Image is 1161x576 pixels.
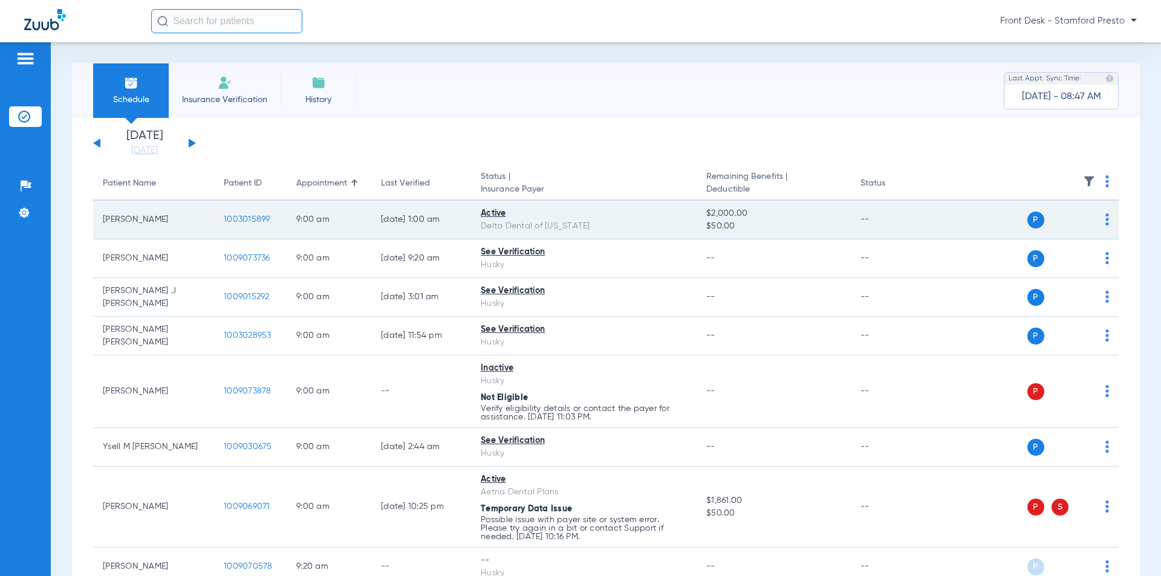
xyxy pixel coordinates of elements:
[1009,73,1081,85] span: Last Appt. Sync Time:
[706,254,715,262] span: --
[224,177,262,190] div: Patient ID
[851,201,932,239] td: --
[706,562,715,571] span: --
[481,447,687,460] div: Husky
[481,246,687,259] div: See Verification
[1078,329,1090,341] img: x.svg
[224,215,270,224] span: 1003015899
[1027,212,1044,228] span: P
[108,144,181,157] a: [DATE]
[481,323,687,336] div: See Verification
[1027,439,1044,456] span: P
[224,293,270,301] span: 1009015292
[851,317,932,355] td: --
[93,317,214,355] td: [PERSON_NAME] [PERSON_NAME]
[851,467,932,548] td: --
[287,428,371,467] td: 9:00 AM
[1105,291,1109,303] img: group-dot-blue.svg
[706,293,715,301] span: --
[481,362,687,375] div: Inactive
[706,207,841,220] span: $2,000.00
[481,505,572,513] span: Temporary Data Issue
[178,94,272,106] span: Insurance Verification
[381,177,430,190] div: Last Verified
[481,554,687,567] div: --
[851,355,932,428] td: --
[224,562,273,571] span: 1009070578
[1027,289,1044,306] span: P
[1078,385,1090,397] img: x.svg
[1078,291,1090,303] img: x.svg
[481,297,687,310] div: Husky
[287,201,371,239] td: 9:00 AM
[1105,500,1109,513] img: group-dot-blue.svg
[103,177,156,190] div: Patient Name
[706,442,715,451] span: --
[481,404,687,421] p: Verify eligibility details or contact the payer for assistance. [DATE] 11:03 PM.
[481,393,528,402] span: Not Eligible
[481,285,687,297] div: See Verification
[1027,328,1044,345] span: P
[851,278,932,317] td: --
[1105,329,1109,341] img: group-dot-blue.svg
[287,278,371,317] td: 9:00 AM
[224,387,272,395] span: 1009073878
[481,336,687,349] div: Husky
[93,428,214,467] td: Ysell M [PERSON_NAME]
[93,201,214,239] td: [PERSON_NAME]
[1101,518,1161,576] iframe: Chat Widget
[1078,500,1090,513] img: x.svg
[481,516,687,541] p: Possible issue with payer site or system error. Please try again in a bit or contact Support if n...
[481,183,687,196] span: Insurance Payer
[371,278,471,317] td: [DATE] 3:01 AM
[151,9,302,33] input: Search for patients
[93,467,214,548] td: [PERSON_NAME]
[24,9,66,30] img: Zuub Logo
[1105,74,1114,83] img: last sync help info
[1027,383,1044,400] span: P
[706,387,715,395] span: --
[296,177,362,190] div: Appointment
[371,467,471,548] td: [DATE] 10:25 PM
[1078,213,1090,225] img: x.svg
[851,428,932,467] td: --
[481,473,687,486] div: Active
[706,183,841,196] span: Deductible
[102,94,160,106] span: Schedule
[16,51,35,66] img: hamburger-icon
[1105,252,1109,264] img: group-dot-blue.svg
[481,435,687,447] div: See Verification
[697,167,850,201] th: Remaining Benefits |
[224,502,270,511] span: 1009069071
[371,428,471,467] td: [DATE] 2:44 AM
[224,331,272,340] span: 1003028953
[287,239,371,278] td: 9:00 AM
[124,76,138,90] img: Schedule
[1105,213,1109,225] img: group-dot-blue.svg
[706,494,841,507] span: $1,861.00
[851,167,932,201] th: Status
[1078,252,1090,264] img: x.svg
[224,442,272,451] span: 1009030675
[103,177,204,190] div: Patient Name
[1000,15,1137,27] span: Front Desk - Stamford Presto
[93,239,214,278] td: [PERSON_NAME]
[157,16,168,27] img: Search Icon
[1078,441,1090,453] img: x.svg
[224,254,270,262] span: 1009073736
[93,355,214,428] td: [PERSON_NAME]
[481,259,687,271] div: Husky
[287,467,371,548] td: 9:00 AM
[481,486,687,499] div: Aetna Dental Plans
[371,355,471,428] td: --
[1027,499,1044,516] span: P
[371,317,471,355] td: [DATE] 11:54 PM
[287,355,371,428] td: 9:00 AM
[381,177,461,190] div: Last Verified
[1078,560,1090,572] img: x.svg
[706,507,841,520] span: $50.00
[296,177,347,190] div: Appointment
[1022,91,1101,103] span: [DATE] - 08:47 AM
[471,167,697,201] th: Status |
